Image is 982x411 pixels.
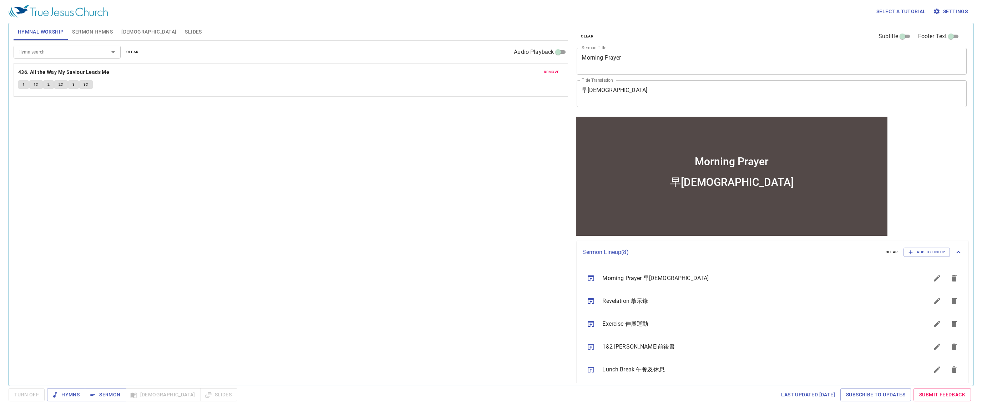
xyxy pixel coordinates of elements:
[72,27,113,36] span: Sermon Hymns
[540,68,564,76] button: remove
[932,5,971,18] button: Settings
[9,5,108,18] img: True Jesus Church
[22,81,25,88] span: 1
[903,248,950,257] button: Add to Lineup
[514,48,554,56] span: Audio Playback
[881,248,902,257] button: clear
[544,69,560,75] span: remove
[602,297,911,305] span: Revelation 啟示錄
[602,365,911,374] span: Lunch Break 午餐及休息
[72,81,75,88] span: 3
[602,274,911,283] span: Morning Prayer 早[DEMOGRAPHIC_DATA]
[121,27,176,36] span: [DEMOGRAPHIC_DATA]
[913,388,971,401] a: Submit Feedback
[18,80,29,89] button: 1
[29,80,43,89] button: 1C
[879,32,898,41] span: Subtitle
[582,54,962,68] textarea: Morning Prayer
[68,80,79,89] button: 3
[577,32,598,41] button: clear
[108,47,118,57] button: Open
[574,115,890,238] iframe: from-child
[840,388,911,401] a: Subscribe to Updates
[122,48,143,56] button: clear
[126,49,139,55] span: clear
[778,388,838,401] a: Last updated [DATE]
[602,320,911,328] span: Exercise 伸展運動
[34,81,39,88] span: 1C
[582,248,880,257] p: Sermon Lineup ( 8 )
[18,68,111,77] button: 436. All the Way My Saviour Leads Me
[582,87,962,100] textarea: 早[DEMOGRAPHIC_DATA]
[79,80,93,89] button: 3C
[602,342,911,351] span: 1&2 [PERSON_NAME]前後書
[577,240,968,264] div: Sermon Lineup(8)clearAdd to Lineup
[185,27,202,36] span: Slides
[47,81,50,88] span: 2
[581,33,593,40] span: clear
[908,249,945,255] span: Add to Lineup
[43,80,54,89] button: 2
[59,81,64,88] span: 2C
[18,27,64,36] span: Hymnal Worship
[918,32,947,41] span: Footer Text
[54,80,68,89] button: 2C
[935,7,968,16] span: Settings
[781,390,835,399] span: Last updated [DATE]
[53,390,80,399] span: Hymns
[83,81,88,88] span: 3C
[919,390,965,399] span: Submit Feedback
[876,7,926,16] span: Select a tutorial
[91,390,120,399] span: Sermon
[874,5,929,18] button: Select a tutorial
[18,68,109,77] b: 436. All the Way My Saviour Leads Me
[886,249,898,255] span: clear
[47,388,85,401] button: Hymns
[85,388,126,401] button: Sermon
[846,390,905,399] span: Subscribe to Updates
